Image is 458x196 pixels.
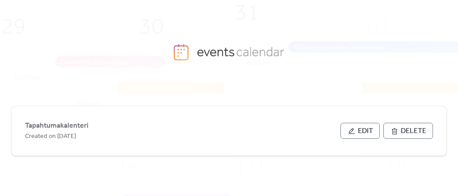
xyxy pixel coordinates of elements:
span: Tapahtumakalenteri [25,121,88,131]
button: Edit [340,123,380,139]
a: Tapahtumakalenteri [25,123,88,128]
span: Created on [DATE] [25,131,76,142]
span: Delete [401,126,426,137]
button: Delete [383,123,433,139]
span: Edit [358,126,373,137]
